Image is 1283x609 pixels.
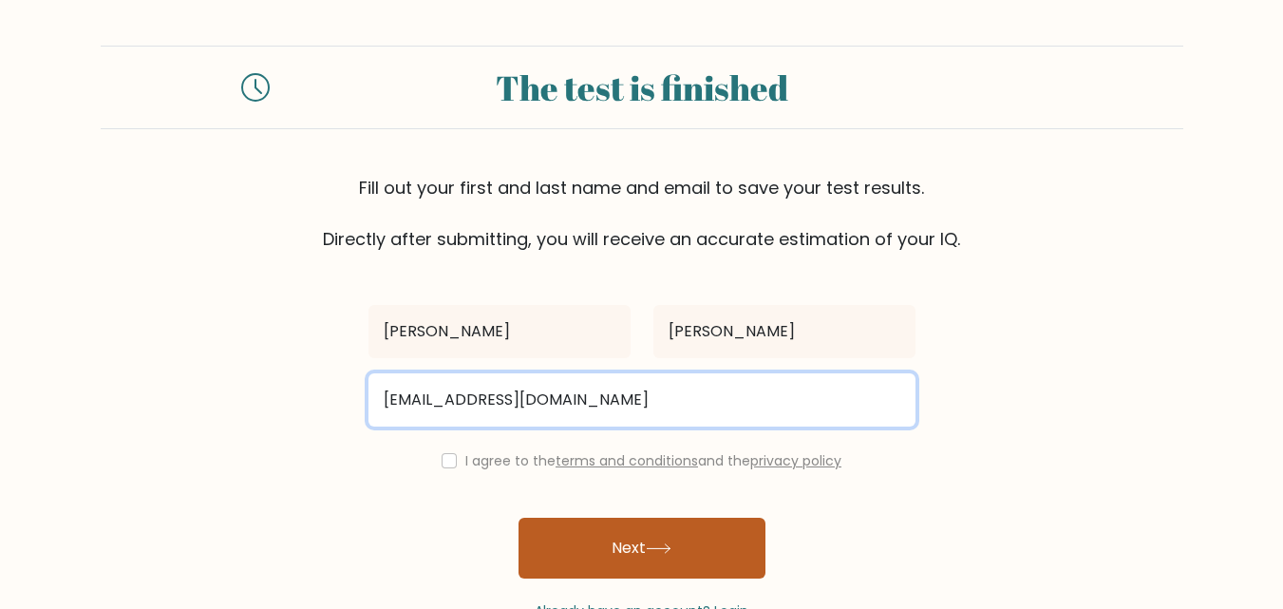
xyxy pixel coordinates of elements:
[368,305,631,358] input: First name
[101,175,1183,252] div: Fill out your first and last name and email to save your test results. Directly after submitting,...
[556,451,698,470] a: terms and conditions
[519,518,765,579] button: Next
[653,305,915,358] input: Last name
[292,62,991,113] div: The test is finished
[368,373,915,427] input: Email
[750,451,841,470] a: privacy policy
[465,451,841,470] label: I agree to the and the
